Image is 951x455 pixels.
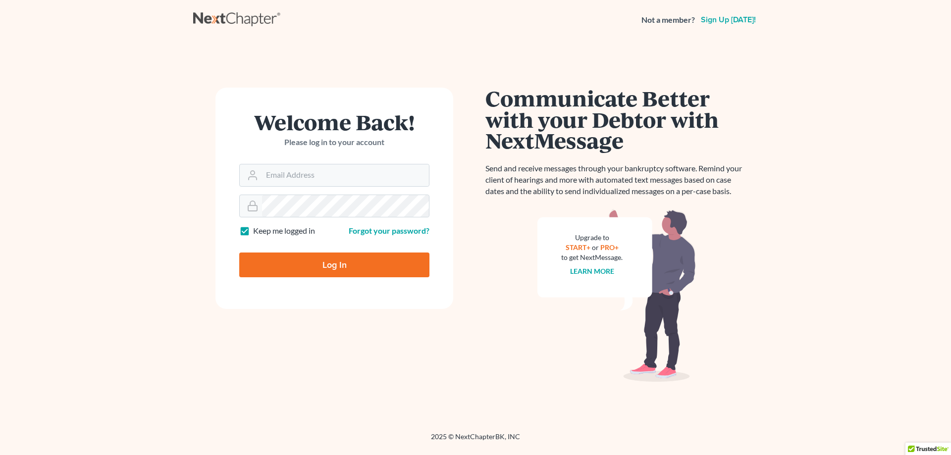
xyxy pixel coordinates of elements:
[239,137,429,148] p: Please log in to your account
[600,243,619,252] a: PRO+
[570,267,614,275] a: Learn more
[349,226,429,235] a: Forgot your password?
[485,88,748,151] h1: Communicate Better with your Debtor with NextMessage
[592,243,599,252] span: or
[253,225,315,237] label: Keep me logged in
[537,209,696,382] img: nextmessage_bg-59042aed3d76b12b5cd301f8e5b87938c9018125f34e5fa2b7a6b67550977c72.svg
[561,233,623,243] div: Upgrade to
[193,432,758,450] div: 2025 © NextChapterBK, INC
[485,163,748,197] p: Send and receive messages through your bankruptcy software. Remind your client of hearings and mo...
[699,16,758,24] a: Sign up [DATE]!
[641,14,695,26] strong: Not a member?
[561,253,623,262] div: to get NextMessage.
[239,111,429,133] h1: Welcome Back!
[239,253,429,277] input: Log In
[566,243,590,252] a: START+
[262,164,429,186] input: Email Address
